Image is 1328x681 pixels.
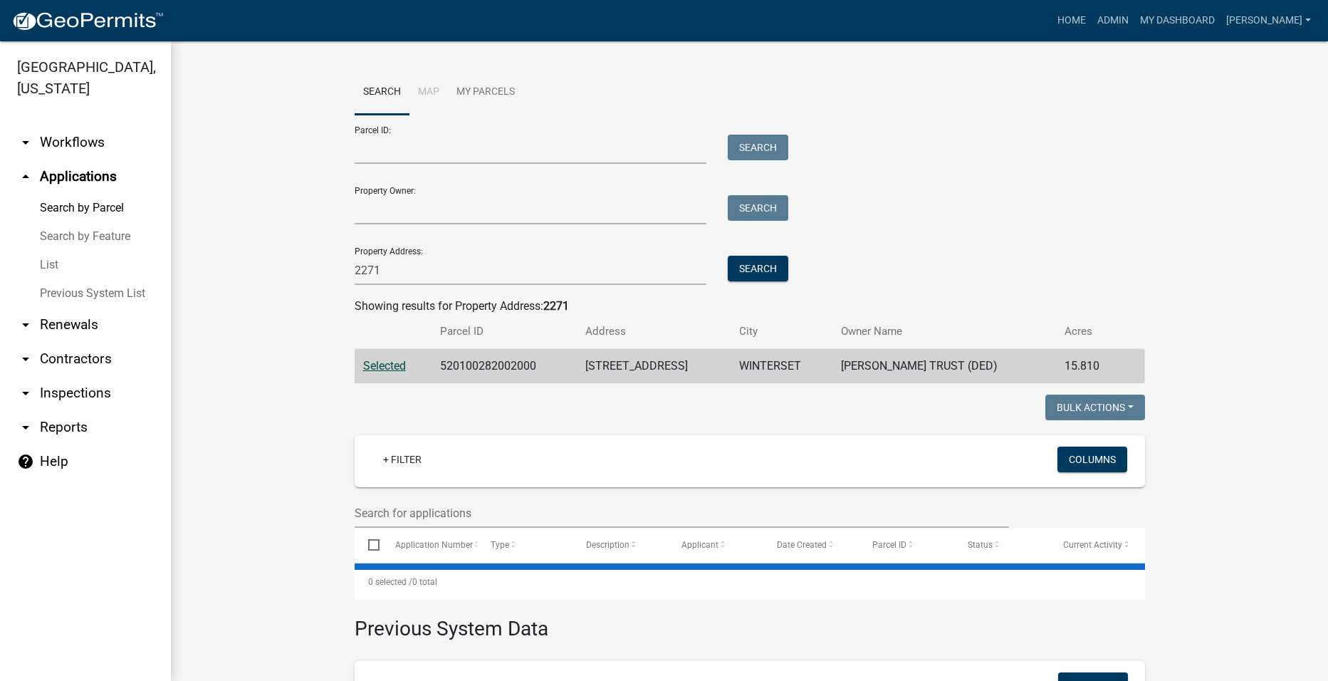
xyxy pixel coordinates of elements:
[17,134,34,151] i: arrow_drop_down
[491,540,509,550] span: Type
[859,528,954,562] datatable-header-cell: Parcel ID
[572,528,668,562] datatable-header-cell: Description
[432,315,577,348] th: Parcel ID
[395,540,473,550] span: Application Number
[355,298,1145,315] div: Showing results for Property Address:
[355,600,1145,644] h3: Previous System Data
[728,195,788,221] button: Search
[681,540,718,550] span: Applicant
[432,349,577,384] td: 520100282002000
[586,540,629,550] span: Description
[363,359,406,373] a: Selected
[382,528,477,562] datatable-header-cell: Application Number
[1063,540,1122,550] span: Current Activity
[355,70,409,115] a: Search
[728,135,788,160] button: Search
[577,315,731,348] th: Address
[1052,7,1092,34] a: Home
[17,316,34,333] i: arrow_drop_down
[731,349,832,384] td: WINTERSET
[17,419,34,436] i: arrow_drop_down
[1057,447,1127,472] button: Columns
[1134,7,1220,34] a: My Dashboard
[872,540,906,550] span: Parcel ID
[777,540,827,550] span: Date Created
[1220,7,1317,34] a: [PERSON_NAME]
[1092,7,1134,34] a: Admin
[728,256,788,281] button: Search
[355,528,382,562] datatable-header-cell: Select
[17,168,34,185] i: arrow_drop_up
[17,350,34,368] i: arrow_drop_down
[355,499,1010,528] input: Search for applications
[368,577,412,587] span: 0 selected /
[1056,349,1123,384] td: 15.810
[17,453,34,470] i: help
[372,447,433,472] a: + Filter
[832,349,1056,384] td: [PERSON_NAME] TRUST (DED)
[731,315,832,348] th: City
[543,299,569,313] strong: 2271
[763,528,859,562] datatable-header-cell: Date Created
[1050,528,1145,562] datatable-header-cell: Current Activity
[477,528,572,562] datatable-header-cell: Type
[954,528,1050,562] datatable-header-cell: Status
[448,70,523,115] a: My Parcels
[577,349,731,384] td: [STREET_ADDRESS]
[1056,315,1123,348] th: Acres
[968,540,993,550] span: Status
[355,564,1145,600] div: 0 total
[1045,395,1145,420] button: Bulk Actions
[832,315,1056,348] th: Owner Name
[17,385,34,402] i: arrow_drop_down
[668,528,763,562] datatable-header-cell: Applicant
